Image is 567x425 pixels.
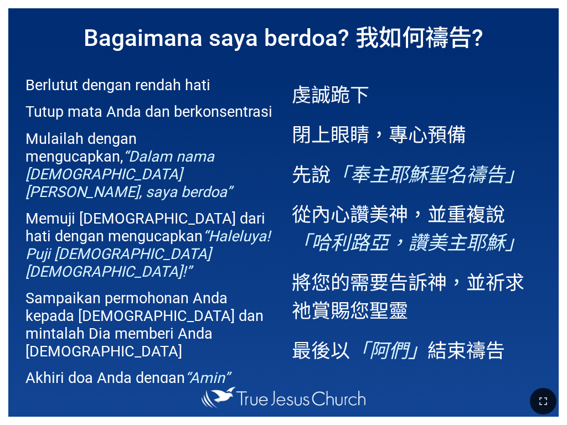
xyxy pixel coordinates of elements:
[25,103,275,121] p: Tutup mata Anda dan berkonsentrasi
[25,210,275,281] p: Memuji [DEMOGRAPHIC_DATA] dari hati dengan mengucapkan
[185,369,230,387] em: “Amin”
[292,199,542,255] p: 從內心讚美神，並重複說
[292,119,542,147] p: 閉上眼睛，專心預備
[25,369,275,387] p: Akhiri doa Anda dengan
[292,335,542,363] p: 最後以 結束禱告
[25,76,275,94] p: Berlutut dengan rendah hati
[292,267,542,323] p: 將您的需要告訴神，並祈求祂賞賜您聖靈
[25,289,275,360] p: Sampaikan permohonan Anda kepada [DEMOGRAPHIC_DATA] dan mintalah Dia memberi Anda [DEMOGRAPHIC_DATA]
[331,164,524,186] em: 「奉主耶穌聖名禱告」
[292,232,524,255] em: 「哈利路亞，讚美主耶穌」
[25,148,232,201] em: “Dalam nama [DEMOGRAPHIC_DATA] [PERSON_NAME], saya berdoa”
[25,227,270,281] em: “Haleluya! Puji [DEMOGRAPHIC_DATA] [DEMOGRAPHIC_DATA]!”
[8,8,559,63] h1: Bagaimana saya berdoa? 我如何禱告?
[350,340,427,362] em: 「阿們」
[25,130,275,201] p: Mulailah dengan mengucapkan,
[292,159,542,187] p: 先說
[292,79,542,107] p: 虔誠跪下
